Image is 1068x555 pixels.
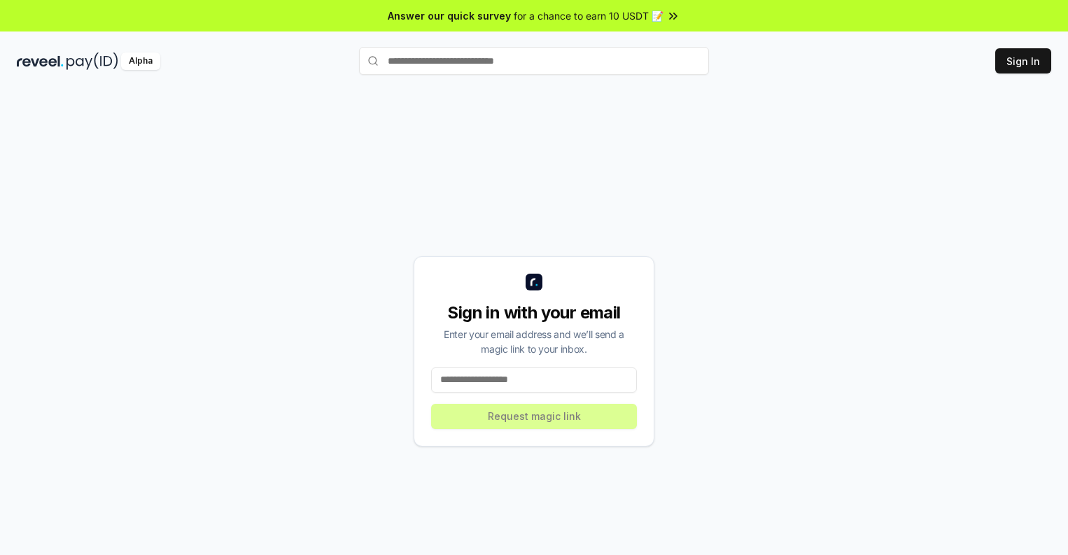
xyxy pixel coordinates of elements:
[121,52,160,70] div: Alpha
[431,302,637,324] div: Sign in with your email
[17,52,64,70] img: reveel_dark
[514,8,663,23] span: for a chance to earn 10 USDT 📝
[66,52,118,70] img: pay_id
[526,274,542,290] img: logo_small
[388,8,511,23] span: Answer our quick survey
[431,327,637,356] div: Enter your email address and we’ll send a magic link to your inbox.
[995,48,1051,73] button: Sign In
